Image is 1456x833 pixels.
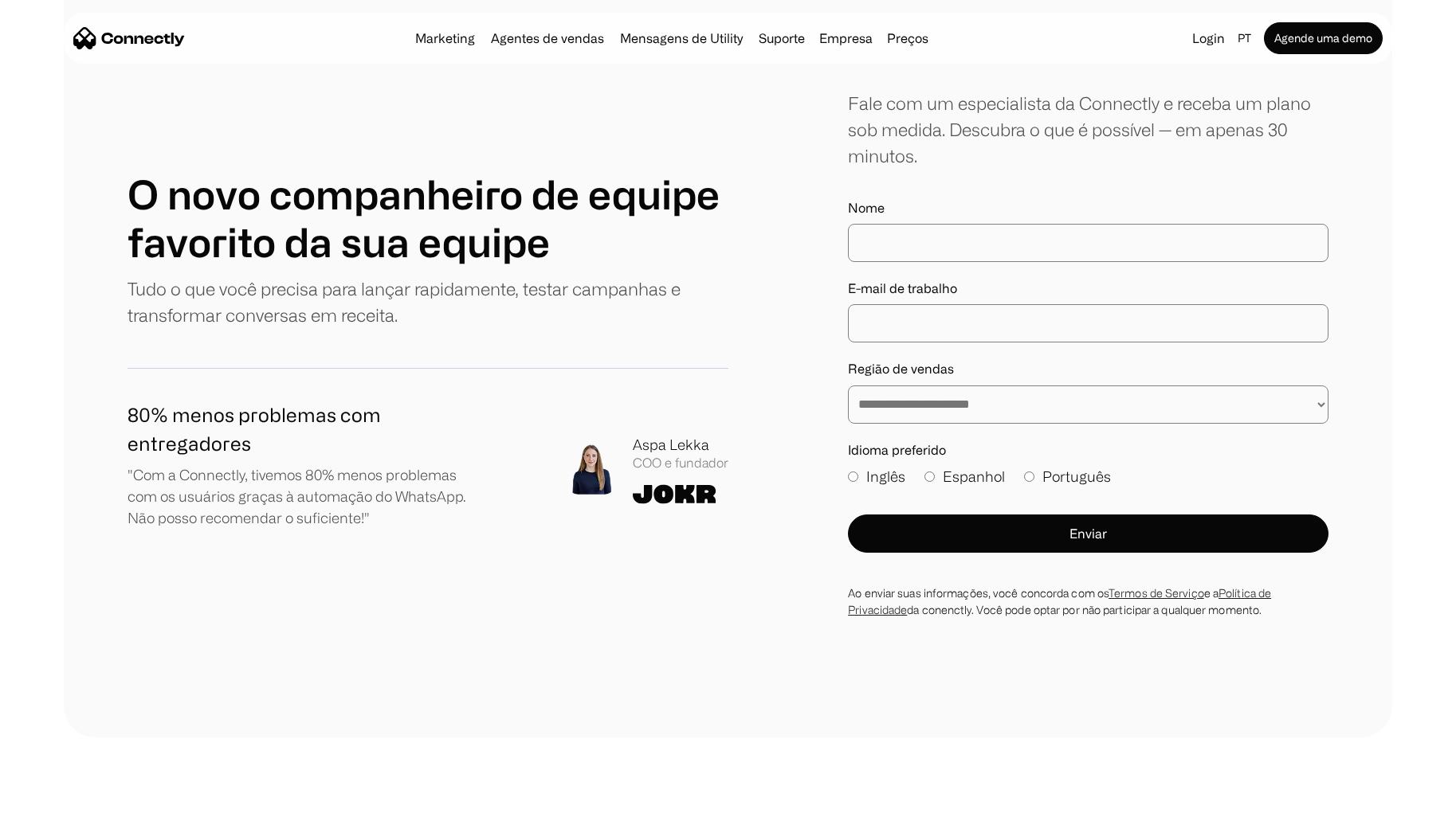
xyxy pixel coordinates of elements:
[924,471,935,482] input: Espanhol
[16,804,96,827] aside: Language selected: Português (Brasil)
[633,456,728,471] div: COO e fundador
[1109,587,1204,599] a: Termos de Serviço
[848,466,905,487] label: Inglês
[881,32,935,45] a: Preços
[128,170,728,266] h1: O novo companheiro de equipe favorito da sua equipe
[848,585,1328,618] div: Ao enviar suas informações, você concorda com os e a da conenctly. Você pode optar por não partic...
[848,362,1328,377] label: Região de vendas
[814,27,877,49] div: Empresa
[848,281,1328,296] label: E-mail de trabalho
[73,26,185,50] a: home
[1264,22,1383,54] a: Agende uma demo
[1231,27,1261,49] div: pt
[633,434,728,456] div: Aspa Lekka
[752,32,811,45] a: Suporte
[32,805,96,827] ul: Language list
[614,32,749,45] a: Mensagens de Utility
[848,471,858,482] input: Inglês
[848,443,1328,458] label: Idioma preferido
[1186,27,1231,49] a: Login
[128,464,488,529] p: "Com a Connectly, tivemos 80% menos problemas com os usuários graças à automação do WhatsApp. Não...
[1238,27,1251,49] div: pt
[409,32,481,45] a: Marketing
[485,32,610,45] a: Agentes de vendas
[848,90,1328,169] div: Fale com um especialista da Connectly e receba um plano sob medida. Descubra o que é possível — e...
[128,401,488,458] h1: 80% menos problemas com entregadores
[1024,466,1111,487] label: Português
[819,27,873,49] div: Empresa
[848,587,1271,616] a: Política de Privacidade
[924,466,1005,487] label: Espanhol
[848,201,1328,216] label: Nome
[128,276,728,328] p: Tudo o que você precisa para lançar rapidamente, testar campanhas e transformar conversas em rece...
[848,514,1328,553] button: Enviar
[1024,471,1034,482] input: Português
